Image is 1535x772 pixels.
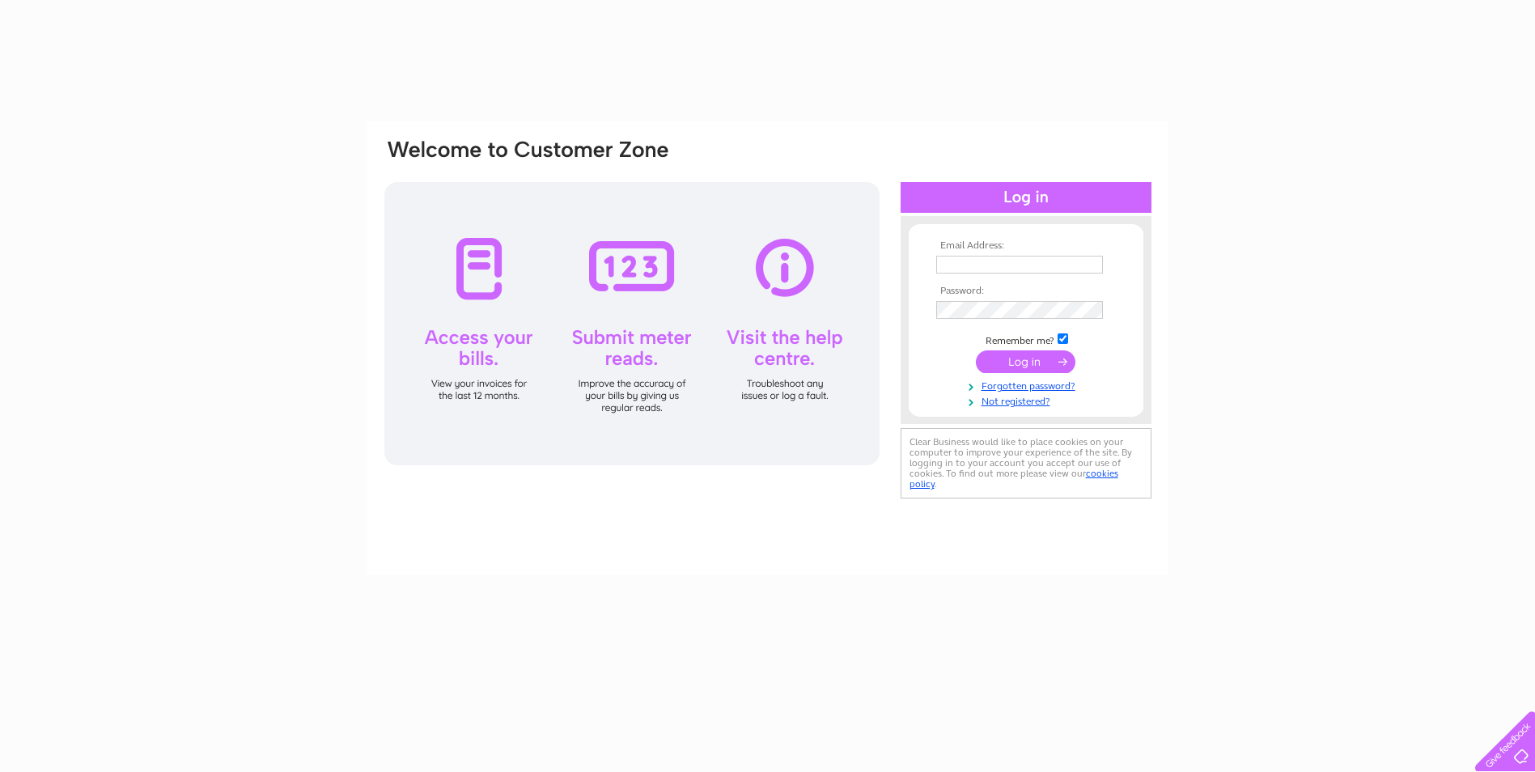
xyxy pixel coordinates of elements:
[936,377,1120,392] a: Forgotten password?
[932,240,1120,252] th: Email Address:
[932,286,1120,297] th: Password:
[976,350,1075,373] input: Submit
[932,331,1120,347] td: Remember me?
[901,428,1151,498] div: Clear Business would like to place cookies on your computer to improve your experience of the sit...
[910,468,1118,490] a: cookies policy
[936,392,1120,408] a: Not registered?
